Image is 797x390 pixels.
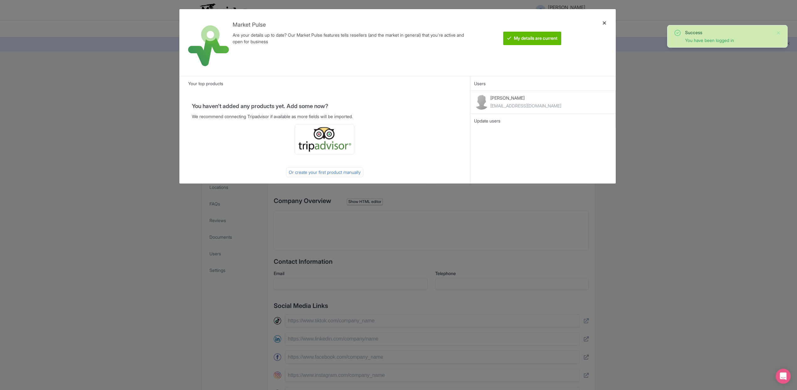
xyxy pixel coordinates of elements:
div: Success [685,29,771,36]
img: contact-b11cc6e953956a0c50a2f97983291f06.png [474,95,489,110]
div: Users [470,76,616,91]
div: Or create your first product manually [286,167,363,177]
div: Your top products [179,76,470,91]
div: Update users [474,117,612,124]
h4: Market Pulse [233,22,467,28]
p: [PERSON_NAME] [490,95,561,101]
img: ta_logo-885a1c64328048f2535e39284ba9d771.png [298,127,351,152]
p: We recommend connecting Tripadvisor if available as more fields will be imported. [192,113,458,120]
div: You have been logged in [685,37,771,44]
btn: My details are current [503,32,561,45]
img: market_pulse-1-0a5220b3d29e4a0de46fb7534bebe030.svg [188,25,229,66]
div: [EMAIL_ADDRESS][DOMAIN_NAME] [490,102,561,109]
h4: You haven't added any products yet. Add some now? [192,103,458,109]
button: Close [776,29,781,37]
div: Open Intercom Messenger [776,369,791,384]
div: Are your details up to date? Our Market Pulse features tells resellers (and the market in general... [233,32,467,45]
